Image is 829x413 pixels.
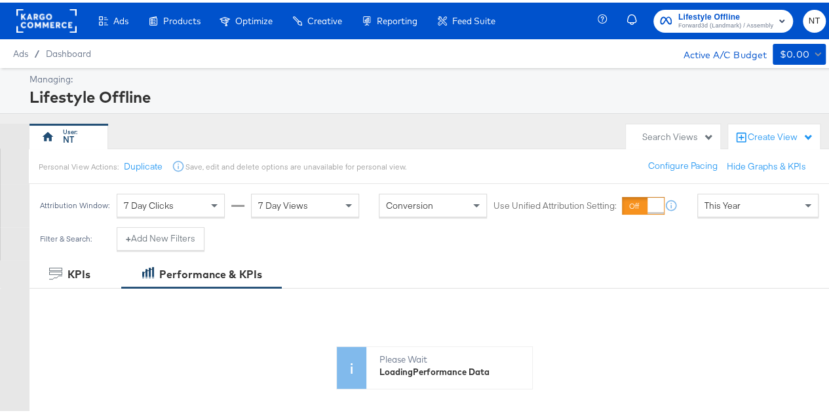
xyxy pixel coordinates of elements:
[235,13,273,24] span: Optimize
[678,8,773,22] span: Lifestyle Offline
[39,159,118,170] div: Personal View Actions:
[678,18,773,29] span: Forward3d (Landmark) / Assembly
[258,197,308,209] span: 7 Day Views
[13,46,28,56] span: Ads
[159,264,262,279] div: Performance & KPIs
[307,13,342,24] span: Creative
[163,13,201,24] span: Products
[123,158,162,170] button: Duplicate
[493,197,617,209] label: Use Unified Attribution Setting:
[779,44,809,60] div: $0.00
[63,131,74,143] div: NT
[29,71,822,83] div: Managing:
[39,232,92,241] div: Filter & Search:
[39,198,110,207] div: Attribution Window:
[642,128,714,141] div: Search Views
[377,13,417,24] span: Reporting
[773,41,826,62] button: $0.00
[670,41,766,61] div: Active A/C Budget
[803,7,826,30] button: NT
[124,197,174,209] span: 7 Day Clicks
[126,230,131,242] strong: +
[639,152,727,175] button: Configure Pacing
[46,46,91,56] a: Dashboard
[748,128,813,141] div: Create View
[704,197,741,209] span: This Year
[185,159,406,170] div: Save, edit and delete options are unavailable for personal view.
[67,264,90,279] div: KPIs
[653,7,793,30] button: Lifestyle OfflineForward3d (Landmark) / Assembly
[452,13,495,24] span: Feed Suite
[29,83,822,105] div: Lifestyle Offline
[808,11,820,26] span: NT
[28,46,46,56] span: /
[727,158,806,170] button: Hide Graphs & KPIs
[117,224,204,248] button: +Add New Filters
[386,197,433,209] span: Conversion
[113,13,128,24] span: Ads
